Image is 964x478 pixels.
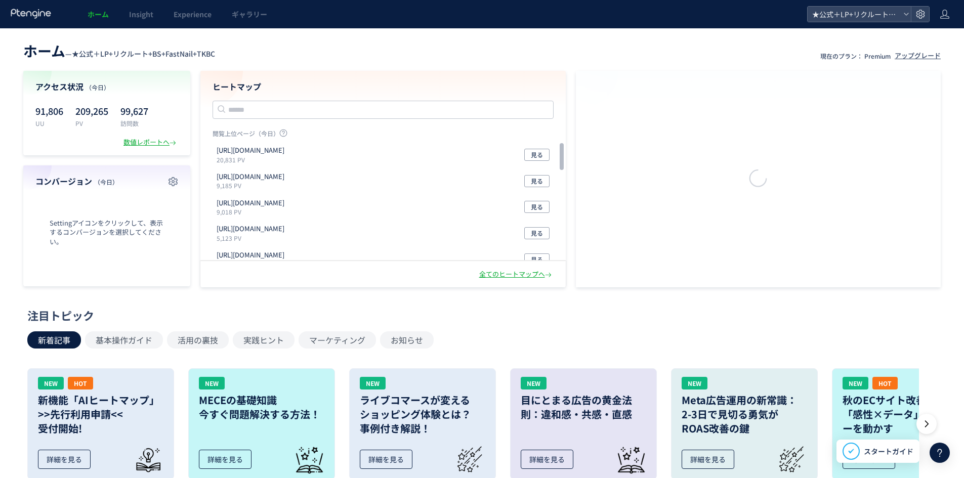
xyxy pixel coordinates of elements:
span: ホーム [88,9,109,19]
p: PV [75,119,108,127]
button: 実践ヒント [233,331,295,349]
button: 見る [524,227,550,239]
p: 9,185 PV [217,181,288,190]
div: NEW [360,377,386,389]
button: 基本操作ガイド [85,331,163,349]
p: 閲覧上位ページ（今日） [213,129,554,142]
div: 数値レポートへ [123,138,178,147]
span: ホーム [23,40,65,61]
h4: コンバージョン [35,176,178,187]
span: 見る [531,149,543,161]
span: 見る [531,227,543,239]
div: NEW [682,377,707,389]
p: https://t-c-b-biyougeka.com [217,250,284,260]
button: 見る [524,201,550,213]
button: 見る [524,149,550,161]
div: NEW [843,377,868,389]
div: 注目トピック [27,308,932,323]
button: マーケティング [299,331,376,349]
p: https://fastnail.app [217,146,284,155]
span: 見る [531,201,543,213]
h3: 目にとまる広告の黄金法則：違和感・共感・直感 [521,393,646,421]
h3: ライブコマースが変える ショッピング体験とは？ 事例付き解説！ [360,393,485,436]
p: 20,831 PV [217,155,288,164]
p: 9,018 PV [217,207,288,216]
p: 5,123 PV [217,234,288,242]
div: 詳細を見る [360,450,412,469]
p: 209,265 [75,103,108,119]
h4: アクセス状況 [35,81,178,93]
p: 現在のプラン： Premium [820,52,891,60]
span: （今日） [94,178,118,186]
div: 詳細を見る [38,450,91,469]
p: 訪問数 [120,119,148,127]
span: Insight [129,9,153,19]
div: — [23,40,215,61]
span: ギャラリー [232,9,267,19]
span: （今日） [86,83,110,92]
p: https://fastnail.app/search/result [217,198,284,208]
span: スタートガイド [864,446,913,457]
button: 活用の裏技 [167,331,229,349]
h3: 新機能「AIヒートマップ」 >>先行利用申請<< 受付開始! [38,393,163,436]
button: 見る [524,253,550,266]
span: Settingアイコンをクリックして、表示するコンバージョンを選択してください。 [35,219,178,247]
button: お知らせ [380,331,434,349]
button: 見る [524,175,550,187]
span: Experience [174,9,212,19]
div: NEW [38,377,64,389]
p: https://tcb-beauty.net/menu/bnls-diet [217,224,284,234]
p: https://tcb-beauty.net/menu/coupon_september_crm [217,172,284,182]
span: 見る [531,175,543,187]
span: ★公式＋LP+リクルート+BS+FastNail+TKBC [72,49,215,59]
div: 詳細を見る [682,450,734,469]
button: 新着記事 [27,331,81,349]
h3: Meta広告運用の新常識： 2-3日で見切る勇気が ROAS改善の鍵 [682,393,807,436]
div: 詳細を見る [521,450,573,469]
div: NEW [521,377,547,389]
span: ★公式＋LP+リクルート+BS+FastNail+TKBC [809,7,899,22]
h4: ヒートマップ [213,81,554,93]
p: 4,721 PV [217,260,288,269]
div: NEW [199,377,225,389]
div: HOT [872,377,898,389]
span: 見る [531,253,543,266]
div: HOT [68,377,93,389]
div: 詳細を見る [199,450,252,469]
div: 全てのヒートマップへ [479,270,554,279]
h3: MECEの基礎知識 今すぐ問題解決する方法！ [199,393,324,421]
div: アップグレード [895,51,941,61]
p: 91,806 [35,103,63,119]
p: 99,627 [120,103,148,119]
p: UU [35,119,63,127]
